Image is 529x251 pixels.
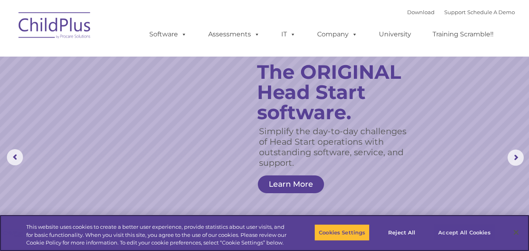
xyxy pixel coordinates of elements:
[371,26,419,42] a: University
[309,26,366,42] a: Company
[467,9,515,15] a: Schedule A Demo
[444,9,466,15] a: Support
[141,26,195,42] a: Software
[376,224,427,241] button: Reject All
[434,224,495,241] button: Accept All Cookies
[112,86,146,93] span: Phone number
[258,175,324,193] a: Learn More
[200,26,268,42] a: Assessments
[26,223,291,247] div: This website uses cookies to create a better user experience, provide statistics about user visit...
[424,26,502,42] a: Training Scramble!!
[15,6,95,47] img: ChildPlus by Procare Solutions
[407,9,435,15] a: Download
[257,62,422,122] rs-layer: The ORIGINAL Head Start software.
[259,126,414,168] rs-layer: Simplify the day-to-day challenges of Head Start operations with outstanding software, service, a...
[507,224,525,241] button: Close
[407,9,515,15] font: |
[273,26,304,42] a: IT
[314,224,370,241] button: Cookies Settings
[112,53,137,59] span: Last name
